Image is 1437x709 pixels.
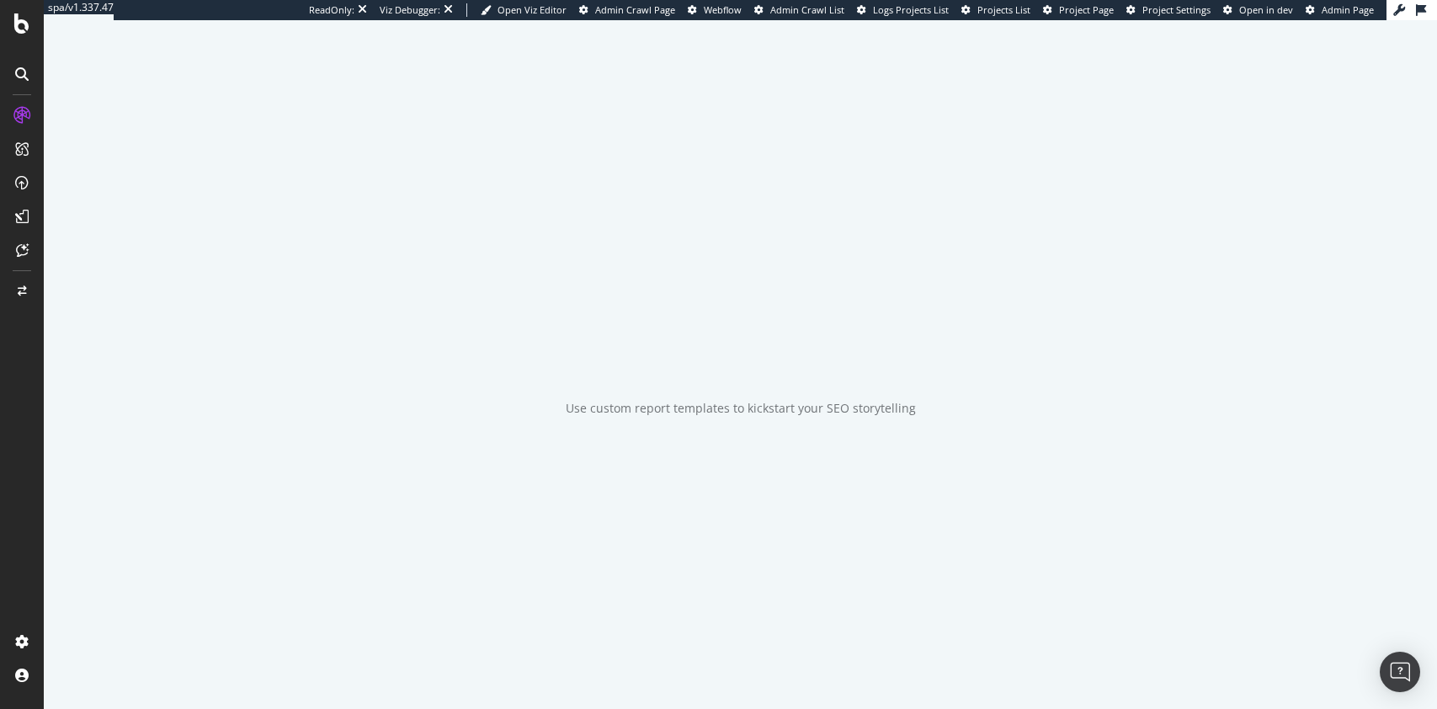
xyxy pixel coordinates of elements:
[1306,3,1374,17] a: Admin Page
[380,3,440,17] div: Viz Debugger:
[754,3,844,17] a: Admin Crawl List
[873,3,949,16] span: Logs Projects List
[595,3,675,16] span: Admin Crawl Page
[566,400,916,417] div: Use custom report templates to kickstart your SEO storytelling
[498,3,567,16] span: Open Viz Editor
[857,3,949,17] a: Logs Projects List
[1380,652,1420,692] div: Open Intercom Messenger
[1059,3,1114,16] span: Project Page
[1043,3,1114,17] a: Project Page
[1126,3,1211,17] a: Project Settings
[579,3,675,17] a: Admin Crawl Page
[1239,3,1293,16] span: Open in dev
[680,312,801,373] div: animation
[704,3,742,16] span: Webflow
[481,3,567,17] a: Open Viz Editor
[688,3,742,17] a: Webflow
[961,3,1030,17] a: Projects List
[770,3,844,16] span: Admin Crawl List
[977,3,1030,16] span: Projects List
[1322,3,1374,16] span: Admin Page
[1142,3,1211,16] span: Project Settings
[309,3,354,17] div: ReadOnly:
[1223,3,1293,17] a: Open in dev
